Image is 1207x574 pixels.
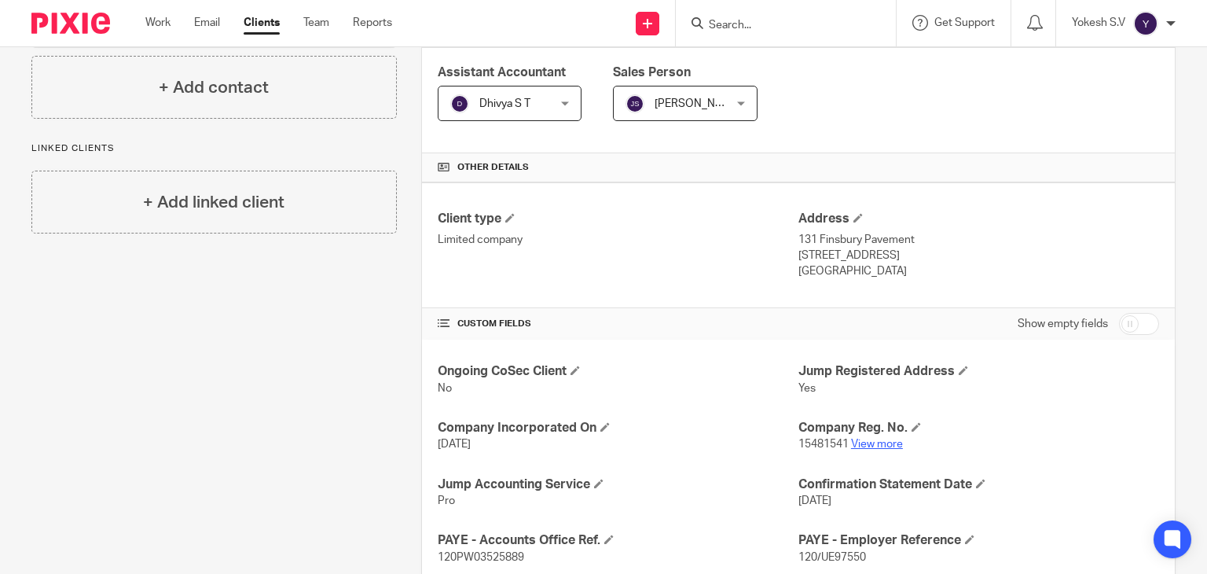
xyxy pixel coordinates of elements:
span: [PERSON_NAME] [655,98,741,109]
h4: Address [798,211,1159,227]
span: [DATE] [798,495,831,506]
span: 15481541 [798,439,849,450]
span: Pro [438,495,455,506]
span: 120PW03525889 [438,552,524,563]
span: Get Support [934,17,995,28]
span: Sales Person [613,66,691,79]
h4: PAYE - Accounts Office Ref. [438,532,798,549]
p: 131 Finsbury Pavement [798,232,1159,248]
h4: Ongoing CoSec Client [438,363,798,380]
span: Yes [798,383,816,394]
h4: Client type [438,211,798,227]
a: Team [303,15,329,31]
span: 120/UE97550 [798,552,866,563]
a: Reports [353,15,392,31]
p: [STREET_ADDRESS] [798,248,1159,263]
a: Email [194,15,220,31]
img: svg%3E [626,94,644,113]
span: No [438,383,452,394]
span: Assistant Accountant [438,66,566,79]
p: Linked clients [31,142,397,155]
span: [DATE] [438,439,471,450]
p: Yokesh S.V [1072,15,1125,31]
h4: Jump Registered Address [798,363,1159,380]
h4: Company Incorporated On [438,420,798,436]
a: Work [145,15,171,31]
p: Limited company [438,232,798,248]
h4: PAYE - Employer Reference [798,532,1159,549]
h4: Company Reg. No. [798,420,1159,436]
img: Pixie [31,13,110,34]
a: View more [851,439,903,450]
h4: Jump Accounting Service [438,476,798,493]
h4: Confirmation Statement Date [798,476,1159,493]
img: svg%3E [1133,11,1158,36]
img: svg%3E [450,94,469,113]
h4: CUSTOM FIELDS [438,318,798,330]
span: Dhivya S T [479,98,530,109]
h4: + Add contact [159,75,269,100]
h4: + Add linked client [143,190,284,215]
p: [GEOGRAPHIC_DATA] [798,263,1159,279]
span: Other details [457,161,529,174]
input: Search [707,19,849,33]
label: Show empty fields [1018,316,1108,332]
a: Clients [244,15,280,31]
